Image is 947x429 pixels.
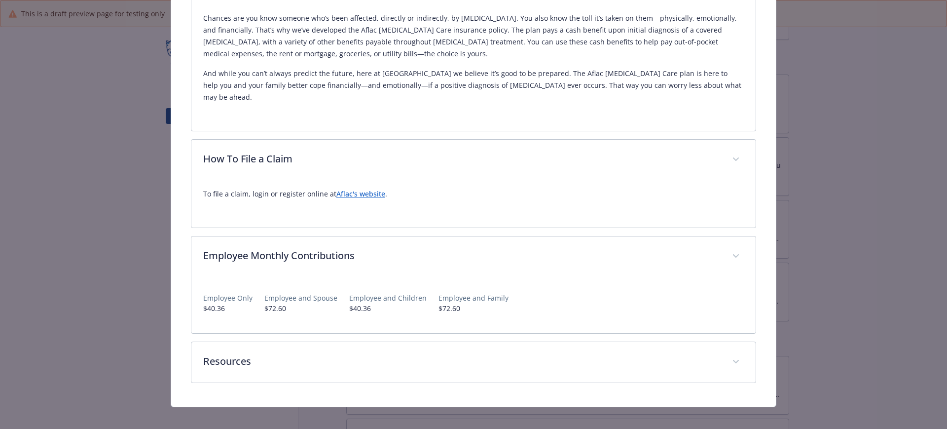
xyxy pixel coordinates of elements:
[264,303,337,313] p: $72.60
[191,236,756,277] div: Employee Monthly Contributions
[203,293,253,303] p: Employee Only
[191,140,756,180] div: How To File a Claim
[438,303,509,313] p: $72.60
[191,342,756,383] div: Resources
[438,293,509,303] p: Employee and Family
[203,303,253,313] p: $40.36
[336,189,385,198] a: Aflac's website
[191,277,756,333] div: Employee Monthly Contributions
[349,293,427,303] p: Employee and Children
[349,303,427,313] p: $40.36
[203,248,721,263] p: Employee Monthly Contributions
[203,188,744,200] p: To file a claim, login or register online at .
[203,12,744,60] p: Chances are you know someone who’s been affected, directly or indirectly, by [MEDICAL_DATA]. You ...
[203,152,721,166] p: How To File a Claim
[264,293,337,303] p: Employee and Spouse
[203,354,721,369] p: Resources
[191,180,756,228] div: How To File a Claim
[191,4,756,131] div: Description
[203,68,744,103] p: And while you can’t always predict the future, here at [GEOGRAPHIC_DATA] we believe it’s good to ...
